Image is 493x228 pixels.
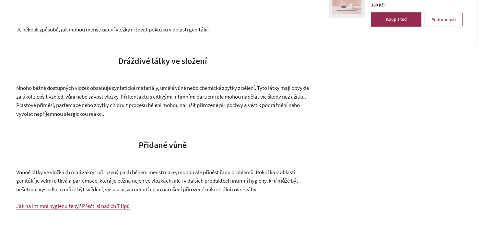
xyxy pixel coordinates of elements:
button: Koupit teď [371,12,421,27]
span: Mnoho běžně dostupných vložek obsahuje syntetické materiály, umělé vůně nebo chemické zbytky z bě... [16,84,309,117]
span: Dráždivé látky ve složení [118,55,207,66]
span: Přidané vůně [139,139,187,150]
span: 160 Kč [371,2,386,8]
a: Jak na intimní hygienu ženy? Přečti si našich 7 tipů [16,202,130,210]
a: Podrobnosti [425,13,463,26]
span: Jak na intimní hygienu ženy? Přečti si našich 7 tipů [16,202,130,210]
span: Je několik způsobů, jak mohou menstruační vložky iritovat pokožku v oblasti genitálií: [16,26,209,33]
span: Vonné látky ve vložkách mají zakrýt přirozený pach během menstruace, mohou ale přinést řadu probl... [16,169,298,193]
